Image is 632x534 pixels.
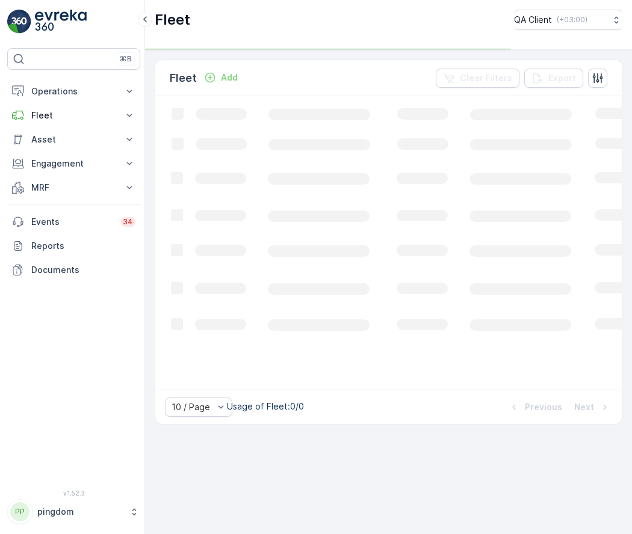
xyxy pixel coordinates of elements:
[31,264,135,276] p: Documents
[7,176,140,200] button: MRF
[35,10,87,34] img: logo_light-DOdMpM7g.png
[199,70,243,85] button: Add
[525,401,562,413] p: Previous
[7,210,140,234] a: Events34
[7,489,140,497] span: v 1.52.3
[31,240,135,252] p: Reports
[31,133,116,146] p: Asset
[31,182,116,194] p: MRF
[460,72,512,84] p: Clear Filters
[120,54,132,64] p: ⌘B
[221,72,238,84] p: Add
[7,258,140,282] a: Documents
[7,152,140,176] button: Engagement
[31,216,113,228] p: Events
[31,85,116,97] p: Operations
[436,69,519,88] button: Clear Filters
[574,401,594,413] p: Next
[31,158,116,170] p: Engagement
[31,109,116,121] p: Fleet
[7,234,140,258] a: Reports
[548,72,576,84] p: Export
[227,400,304,413] p: Usage of Fleet : 0/0
[507,400,563,414] button: Previous
[123,217,133,227] p: 34
[7,127,140,152] button: Asset
[514,10,622,30] button: QA Client(+03:00)
[37,506,123,518] p: pingdom
[155,10,190,29] p: Fleet
[7,103,140,127] button: Fleet
[7,10,31,34] img: logo
[524,69,583,88] button: Export
[557,15,587,25] p: ( +03:00 )
[7,79,140,103] button: Operations
[170,70,197,87] p: Fleet
[514,14,552,26] p: QA Client
[573,400,612,414] button: Next
[10,502,29,521] div: PP
[7,499,140,524] button: PPpingdom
